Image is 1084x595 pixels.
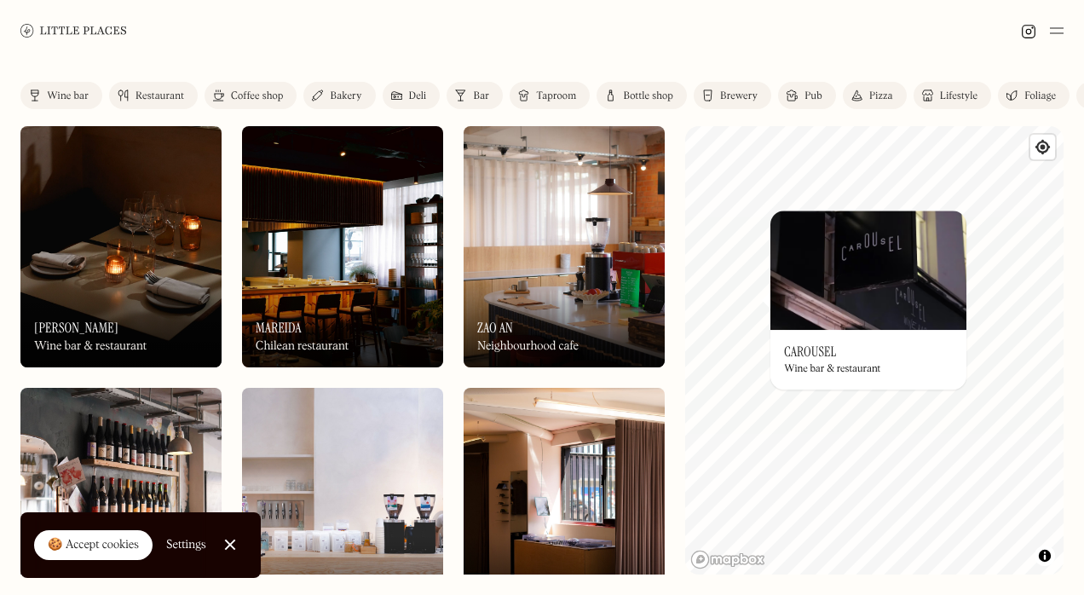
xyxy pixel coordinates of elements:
[720,91,758,101] div: Brewery
[690,550,765,569] a: Mapbox homepage
[231,91,283,101] div: Coffee shop
[166,526,206,564] a: Settings
[770,211,966,330] img: Carousel
[242,126,443,367] a: MareidaMareidaMareidaChilean restaurant
[20,82,102,109] a: Wine bar
[784,344,836,360] h3: Carousel
[34,530,153,561] a: 🍪 Accept cookies
[914,82,991,109] a: Lifestyle
[536,91,576,101] div: Taproom
[869,91,893,101] div: Pizza
[20,126,222,367] img: Luna
[464,126,665,367] a: Zao AnZao AnZao AnNeighbourhood cafe
[330,91,361,101] div: Bakery
[109,82,198,109] a: Restaurant
[34,339,147,354] div: Wine bar & restaurant
[1035,546,1055,566] button: Toggle attribution
[477,339,579,354] div: Neighbourhood cafe
[205,82,297,109] a: Coffee shop
[940,91,977,101] div: Lifestyle
[256,320,302,336] h3: Mareida
[20,126,222,367] a: LunaLuna[PERSON_NAME]Wine bar & restaurant
[48,537,139,554] div: 🍪 Accept cookies
[464,126,665,367] img: Zao An
[166,539,206,551] div: Settings
[1030,135,1055,159] button: Find my location
[510,82,590,109] a: Taproom
[256,339,349,354] div: Chilean restaurant
[694,82,771,109] a: Brewery
[778,82,836,109] a: Pub
[473,91,489,101] div: Bar
[597,82,687,109] a: Bottle shop
[998,82,1070,109] a: Foliage
[804,91,822,101] div: Pub
[770,211,966,390] a: CarouselCarouselCarouselWine bar & restaurant
[242,126,443,367] img: Mareida
[213,528,247,562] a: Close Cookie Popup
[383,82,441,109] a: Deli
[303,82,375,109] a: Bakery
[623,91,673,101] div: Bottle shop
[1024,91,1056,101] div: Foliage
[409,91,427,101] div: Deli
[135,91,184,101] div: Restaurant
[447,82,503,109] a: Bar
[784,363,880,375] div: Wine bar & restaurant
[47,91,89,101] div: Wine bar
[477,320,513,336] h3: Zao An
[34,320,118,336] h3: [PERSON_NAME]
[1040,546,1050,565] span: Toggle attribution
[685,126,1064,575] canvas: Map
[843,82,907,109] a: Pizza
